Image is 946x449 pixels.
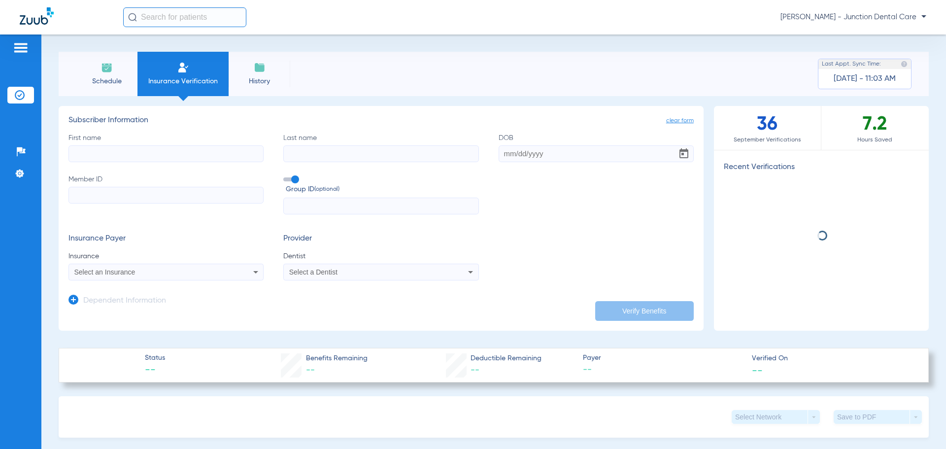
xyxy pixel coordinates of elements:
[145,76,221,86] span: Insurance Verification
[13,42,29,54] img: hamburger-icon
[74,268,135,276] span: Select an Insurance
[314,184,339,195] small: (optional)
[68,174,264,215] label: Member ID
[101,62,113,73] img: Schedule
[499,145,694,162] input: DOBOpen calendar
[128,13,137,22] img: Search Icon
[583,364,743,376] span: --
[289,268,338,276] span: Select a Dentist
[68,133,264,162] label: First name
[822,59,881,69] span: Last Appt. Sync Time:
[283,133,478,162] label: Last name
[821,106,929,150] div: 7.2
[83,296,166,306] h3: Dependent Information
[666,116,694,126] span: clear form
[283,145,478,162] input: Last name
[834,74,896,84] span: [DATE] - 11:03 AM
[714,106,821,150] div: 36
[752,353,912,364] span: Verified On
[68,187,264,204] input: Member ID
[283,251,478,261] span: Dentist
[901,61,908,68] img: last sync help info
[145,364,165,378] span: --
[68,251,264,261] span: Insurance
[471,366,479,375] span: --
[20,7,54,25] img: Zuub Logo
[68,234,264,244] h3: Insurance Payer
[583,353,743,363] span: Payer
[471,353,541,364] span: Deductible Remaining
[83,76,130,86] span: Schedule
[286,184,478,195] span: Group ID
[595,301,694,321] button: Verify Benefits
[752,365,763,375] span: --
[68,145,264,162] input: First name
[821,135,929,145] span: Hours Saved
[123,7,246,27] input: Search for patients
[236,76,283,86] span: History
[499,133,694,162] label: DOB
[254,62,266,73] img: History
[306,366,315,375] span: --
[145,353,165,363] span: Status
[283,234,478,244] h3: Provider
[68,116,694,126] h3: Subscriber Information
[714,163,929,173] h3: Recent Verifications
[674,144,694,164] button: Open calendar
[177,62,189,73] img: Manual Insurance Verification
[780,12,926,22] span: [PERSON_NAME] - Junction Dental Care
[714,135,821,145] span: September Verifications
[306,353,368,364] span: Benefits Remaining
